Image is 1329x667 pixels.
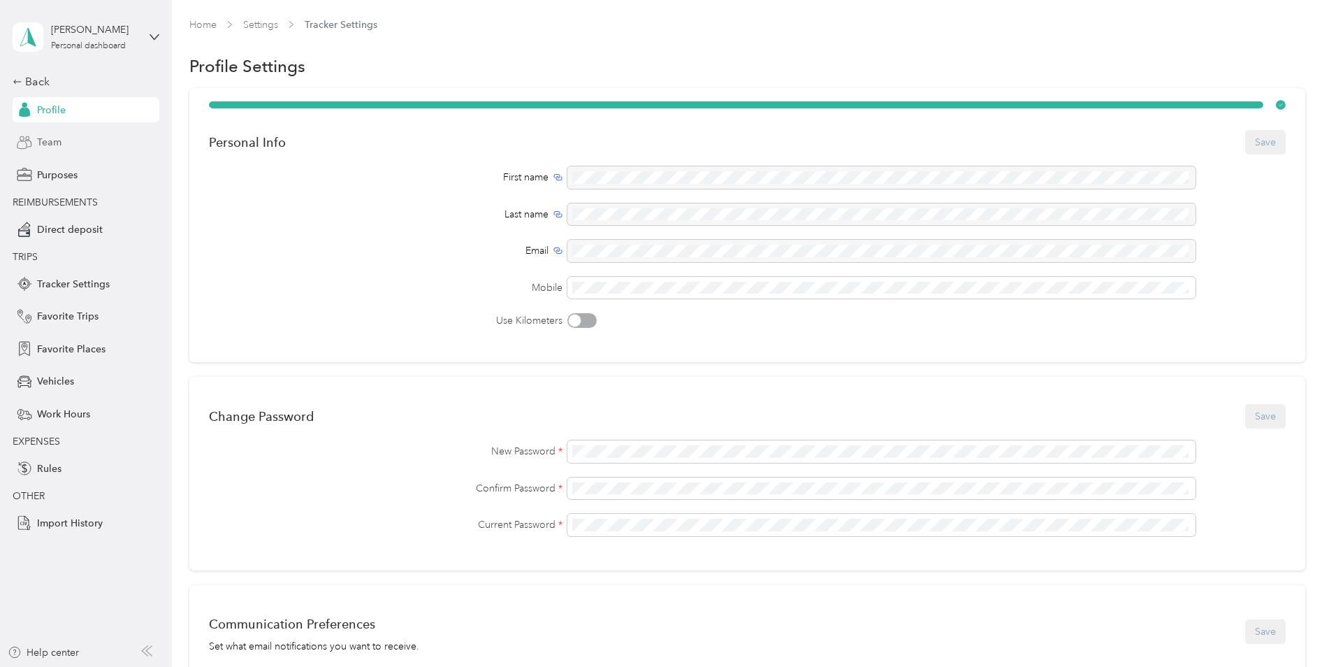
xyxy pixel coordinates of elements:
button: Help center [8,645,79,660]
label: Use Kilometers [209,313,563,328]
span: Last name [504,207,549,222]
div: Set what email notifications you want to receive. [209,639,419,654]
div: Change Password [209,409,314,424]
div: Personal dashboard [51,42,126,50]
label: Confirm Password [209,481,563,496]
span: EXPENSES [13,436,60,447]
span: Team [37,135,61,150]
span: OTHER [13,490,45,502]
span: Favorite Places [37,342,106,357]
span: Tracker Settings [37,277,110,292]
label: Mobile [209,280,563,295]
a: Settings [243,19,278,31]
span: Tracker Settings [305,17,377,32]
span: Import History [37,516,103,531]
div: Personal Info [209,135,286,150]
div: Communication Preferences [209,617,419,631]
span: TRIPS [13,251,38,263]
span: Email [525,243,549,258]
span: Work Hours [37,407,90,422]
span: First name [503,170,549,185]
span: Vehicles [37,374,74,389]
span: REIMBURSEMENTS [13,196,98,208]
div: Back [13,73,152,90]
h1: Profile Settings [189,59,305,73]
a: Home [189,19,217,31]
iframe: Everlance-gr Chat Button Frame [1251,589,1329,667]
span: Purposes [37,168,78,182]
div: [PERSON_NAME] [51,22,138,37]
span: Rules [37,461,61,476]
span: Profile [37,103,66,117]
span: Direct deposit [37,222,103,237]
label: Current Password [209,517,563,532]
span: Favorite Trips [37,309,99,324]
label: New Password [209,444,563,459]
